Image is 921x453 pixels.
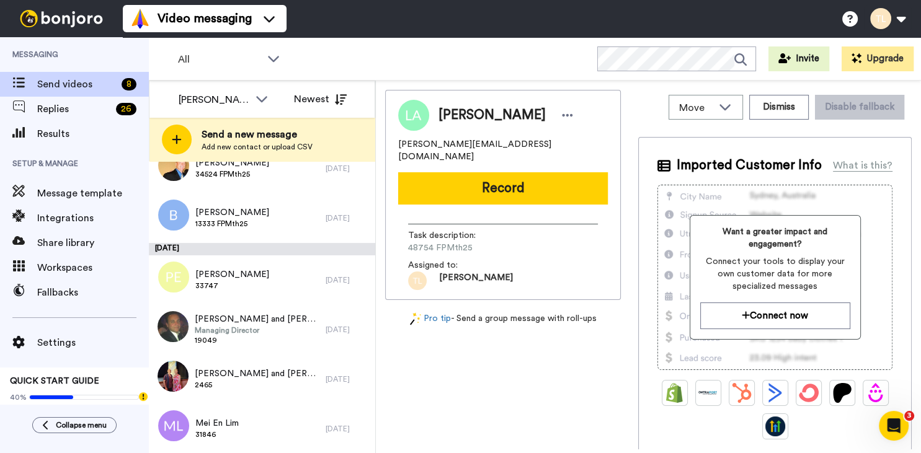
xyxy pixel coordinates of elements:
[158,311,189,342] img: 3237e78e-74e6-457c-9cfb-ab714b2e8345.jpg
[765,383,785,403] img: ActiveCampaign
[158,361,189,392] img: 9ba76f9c-de74-44bc-a251-ec145bcaa705.jpg
[385,312,621,325] div: - Send a group message with roll-ups
[37,77,117,92] span: Send videos
[326,213,369,223] div: [DATE]
[866,383,886,403] img: Drip
[833,158,892,173] div: What is this?
[408,271,427,290] img: tl.png
[904,411,914,421] span: 3
[842,46,914,71] button: Upgrade
[398,138,608,163] span: [PERSON_NAME][EMAIL_ADDRESS][DOMAIN_NAME]
[37,186,149,201] span: Message template
[700,255,850,292] span: Connect your tools to display your own customer data for more specialized messages
[326,275,369,285] div: [DATE]
[195,219,269,229] span: 13333 FPMth25
[700,226,850,250] span: Want a greater impact and engagement?
[10,392,27,402] span: 40%
[677,156,822,175] span: Imported Customer Info
[178,52,261,67] span: All
[56,420,107,430] span: Collapse menu
[195,367,319,380] span: [PERSON_NAME] and [PERSON_NAME]
[195,429,239,439] span: 31846
[195,417,239,429] span: Mei En Lim
[285,87,356,112] button: Newest
[326,325,369,335] div: [DATE]
[408,259,495,271] span: Assigned to:
[195,335,319,345] span: 19049
[195,206,269,219] span: [PERSON_NAME]
[195,325,319,335] span: Managing Director
[679,100,713,115] span: Move
[158,150,189,181] img: 9090c3de-b8bb-480d-87b8-c2b919059683.jpg
[10,377,99,385] span: QUICK START GUIDE
[32,417,117,433] button: Collapse menu
[408,242,526,254] span: 48754 FPMth25
[438,106,546,125] span: [PERSON_NAME]
[195,281,269,291] span: 33747
[326,424,369,434] div: [DATE]
[202,142,313,152] span: Add new contact or upload CSV
[37,102,111,117] span: Replies
[879,411,909,441] iframe: Intercom live chat
[410,312,421,325] img: magic-wand.svg
[37,235,149,250] span: Share library
[768,46,829,71] button: Invite
[158,262,189,292] img: pe.png
[37,335,149,350] span: Settings
[202,127,313,142] span: Send a new message
[195,268,269,281] span: [PERSON_NAME]
[815,95,904,120] button: Disable fallback
[37,285,149,300] span: Fallbacks
[398,100,429,131] img: Image of Leah Allen Ankins
[408,229,495,242] span: Task description :
[37,260,149,275] span: Workspaces
[179,92,249,107] div: [PERSON_NAME]
[398,172,608,205] button: Record
[700,302,850,329] button: Connect now
[439,271,513,290] span: [PERSON_NAME]
[665,383,685,403] img: Shopify
[15,10,108,27] img: bj-logo-header-white.svg
[37,126,149,141] span: Results
[195,380,319,390] span: 2465
[749,95,809,120] button: Dismiss
[410,312,451,325] a: Pro tip
[158,200,189,231] img: b.png
[130,9,150,29] img: vm-color.svg
[116,103,136,115] div: 26
[195,157,269,169] span: [PERSON_NAME]
[832,383,852,403] img: Patreon
[158,10,252,27] span: Video messaging
[37,211,149,226] span: Integrations
[122,78,136,90] div: 8
[799,383,819,403] img: ConvertKit
[326,164,369,174] div: [DATE]
[765,416,785,436] img: GoHighLevel
[158,410,189,441] img: ml.png
[149,243,375,255] div: [DATE]
[326,374,369,384] div: [DATE]
[732,383,752,403] img: Hubspot
[195,169,269,179] span: 34524 FPMth25
[195,313,319,325] span: [PERSON_NAME] and [PERSON_NAME]
[698,383,718,403] img: Ontraport
[138,391,149,402] div: Tooltip anchor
